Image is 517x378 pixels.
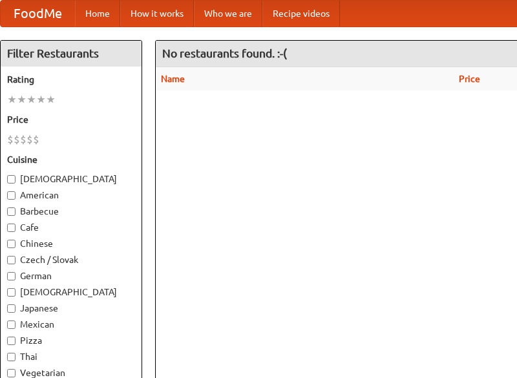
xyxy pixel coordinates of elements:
a: How it works [120,1,194,26]
h4: Filter Restaurants [1,41,142,67]
label: Barbecue [7,205,135,218]
li: $ [33,132,39,147]
label: Thai [7,350,135,363]
h5: Price [7,113,135,126]
input: Barbecue [7,207,16,216]
li: $ [20,132,26,147]
input: [DEMOGRAPHIC_DATA] [7,175,16,184]
label: German [7,269,135,282]
li: $ [7,132,14,147]
h5: Rating [7,73,135,86]
a: Home [75,1,120,26]
input: American [7,191,16,200]
input: Vegetarian [7,369,16,377]
a: Name [161,74,185,84]
input: Pizza [7,337,16,345]
label: Czech / Slovak [7,253,135,266]
a: Recipe videos [262,1,340,26]
input: Czech / Slovak [7,256,16,264]
input: [DEMOGRAPHIC_DATA] [7,288,16,297]
h5: Cuisine [7,153,135,166]
label: Chinese [7,237,135,250]
input: Japanese [7,304,16,313]
label: Pizza [7,334,135,347]
input: Chinese [7,240,16,248]
li: $ [14,132,20,147]
label: Mexican [7,318,135,331]
input: German [7,272,16,280]
label: [DEMOGRAPHIC_DATA] [7,173,135,185]
input: Mexican [7,320,16,329]
a: Price [459,74,480,84]
input: Thai [7,353,16,361]
a: Who we are [194,1,262,26]
input: Cafe [7,224,16,232]
li: ★ [46,92,56,107]
li: ★ [26,92,36,107]
li: ★ [36,92,46,107]
label: American [7,189,135,202]
li: ★ [17,92,26,107]
li: ★ [7,92,17,107]
label: Japanese [7,302,135,315]
label: Cafe [7,221,135,234]
ng-pluralize: No restaurants found. :-( [162,47,287,59]
li: $ [26,132,33,147]
a: FoodMe [1,1,75,26]
label: [DEMOGRAPHIC_DATA] [7,286,135,299]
